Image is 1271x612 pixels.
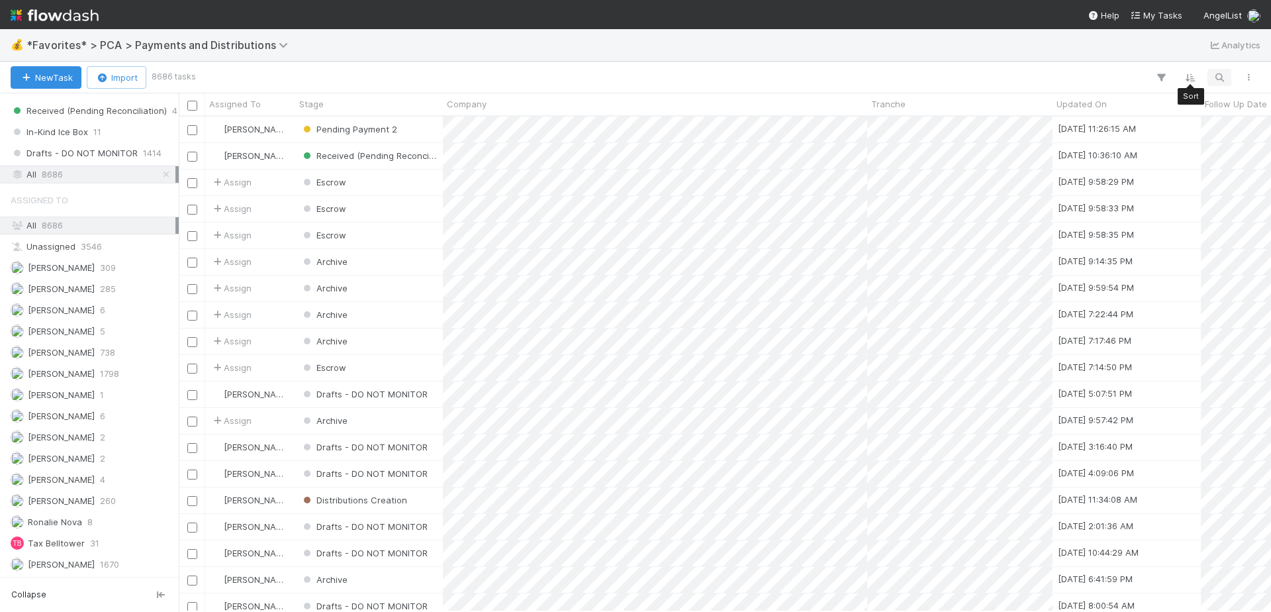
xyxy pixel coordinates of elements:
[301,440,428,454] div: Drafts - DO NOT MONITOR
[301,281,348,295] div: Archive
[211,123,289,136] div: [PERSON_NAME]
[11,558,24,571] img: avatar_c6c9a18c-a1dc-4048-8eac-219674057138.png
[301,387,428,401] div: Drafts - DO NOT MONITOR
[28,538,85,548] span: Tax Belltower
[11,346,24,359] img: avatar_ad9da010-433a-4b4a-a484-836c288de5e1.png
[211,229,252,242] div: Assign
[224,548,291,558] span: [PERSON_NAME]
[224,601,291,611] span: [PERSON_NAME]
[28,389,95,400] span: [PERSON_NAME]
[1058,440,1133,453] div: [DATE] 3:16:40 PM
[211,202,252,215] span: Assign
[211,334,252,348] span: Assign
[301,255,348,268] div: Archive
[187,231,197,241] input: Toggle Row Selected
[301,601,428,611] span: Drafts - DO NOT MONITOR
[28,305,95,315] span: [PERSON_NAME]
[224,521,291,532] span: [PERSON_NAME]
[187,125,197,135] input: Toggle Row Selected
[301,336,348,346] span: Archive
[211,546,289,560] div: [PERSON_NAME]
[211,520,289,533] div: [PERSON_NAME]
[28,432,95,442] span: [PERSON_NAME]
[100,260,116,276] span: 309
[211,574,222,585] img: avatar_c6c9a18c-a1dc-4048-8eac-219674057138.png
[301,362,346,373] span: Escrow
[1058,599,1135,612] div: [DATE] 8:00:54 AM
[100,429,105,446] span: 2
[100,493,116,509] span: 260
[11,515,24,529] img: avatar_0d9988fd-9a15-4cc7-ad96-88feab9e0fa9.png
[224,124,291,134] span: [PERSON_NAME]
[871,97,906,111] span: Tranche
[28,495,95,506] span: [PERSON_NAME]
[100,556,119,573] span: 1670
[224,468,291,479] span: [PERSON_NAME]
[100,302,105,319] span: 6
[301,283,348,293] span: Archive
[211,521,222,532] img: avatar_c6c9a18c-a1dc-4048-8eac-219674057138.png
[1058,307,1133,321] div: [DATE] 7:22:44 PM
[211,361,252,374] span: Assign
[211,414,252,427] span: Assign
[211,440,289,454] div: [PERSON_NAME]
[28,474,95,485] span: [PERSON_NAME]
[187,101,197,111] input: Toggle All Rows Selected
[11,145,138,162] span: Drafts - DO NOT MONITOR
[301,176,346,189] div: Escrow
[187,443,197,453] input: Toggle Row Selected
[301,442,428,452] span: Drafts - DO NOT MONITOR
[1058,413,1133,427] div: [DATE] 9:57:42 PM
[301,230,346,240] span: Escrow
[100,450,105,467] span: 2
[301,177,346,187] span: Escrow
[28,283,95,294] span: [PERSON_NAME]
[301,415,348,426] span: Archive
[11,452,24,465] img: avatar_487f705b-1efa-4920-8de6-14528bcda38c.png
[11,494,24,507] img: avatar_705b8750-32ac-4031-bf5f-ad93a4909bc8.png
[211,467,289,480] div: [PERSON_NAME]
[90,535,99,552] span: 31
[28,262,95,273] span: [PERSON_NAME]
[28,559,95,570] span: [PERSON_NAME]
[301,546,428,560] div: Drafts - DO NOT MONITOR
[187,576,197,586] input: Toggle Row Selected
[93,124,101,140] span: 11
[187,602,197,612] input: Toggle Row Selected
[26,38,295,52] span: *Favorites* > PCA > Payments and Distributions
[211,442,222,452] img: avatar_c6c9a18c-a1dc-4048-8eac-219674057138.png
[301,334,348,348] div: Archive
[299,97,324,111] span: Stage
[1205,97,1267,111] span: Follow Up Date
[301,520,428,533] div: Drafts - DO NOT MONITOR
[301,150,457,161] span: Received (Pending Reconciliation)
[301,123,397,136] div: Pending Payment 2
[301,389,428,399] span: Drafts - DO NOT MONITOR
[1058,334,1131,347] div: [DATE] 7:17:46 PM
[187,364,197,374] input: Toggle Row Selected
[11,536,24,550] div: Tax Belltower
[28,347,95,358] span: [PERSON_NAME]
[100,366,119,382] span: 1798
[301,573,348,586] div: Archive
[209,97,261,111] span: Assigned To
[224,442,291,452] span: [PERSON_NAME]
[11,166,175,183] div: All
[301,124,397,134] span: Pending Payment 2
[211,255,252,268] div: Assign
[11,103,167,119] span: Received (Pending Reconciliation)
[301,495,407,505] span: Distributions Creation
[211,176,252,189] div: Assign
[1058,281,1134,294] div: [DATE] 9:59:54 PM
[1058,519,1133,533] div: [DATE] 2:01:36 AM
[42,220,63,230] span: 8686
[224,150,291,161] span: [PERSON_NAME]
[100,344,115,361] span: 738
[28,326,95,336] span: [PERSON_NAME]
[211,124,222,134] img: avatar_705b8750-32ac-4031-bf5f-ad93a4909bc8.png
[11,66,81,89] button: NewTask
[211,308,252,321] div: Assign
[11,473,24,486] img: avatar_99e80e95-8f0d-4917-ae3c-b5dad577a2b5.png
